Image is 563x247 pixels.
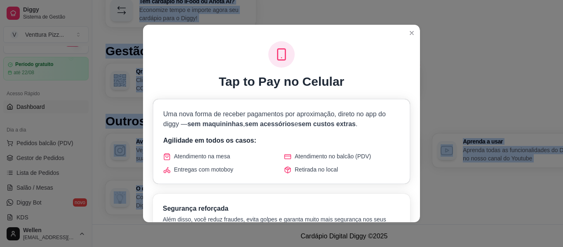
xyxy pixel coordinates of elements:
[298,120,356,127] span: sem custos extras
[295,152,371,160] span: Atendimento no balcão (PDV)
[174,165,233,174] span: Entregas com motoboy
[405,26,418,40] button: Close
[245,120,294,127] span: sem acessórios
[163,136,400,146] p: Agilidade em todos os casos:
[163,109,400,129] p: Uma nova forma de receber pagamentos por aproximação, direto no app do diggy — , e .
[219,74,345,89] h1: Tap to Pay no Celular
[295,165,338,174] span: Retirada no local
[163,215,400,240] p: Além disso, você reduz fraudes, evita golpes e garanta muito mais segurança nos seus recebimentos...
[188,120,243,127] span: sem maquininhas
[163,204,400,214] h3: Segurança reforçada
[174,152,230,160] span: Atendimento na mesa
